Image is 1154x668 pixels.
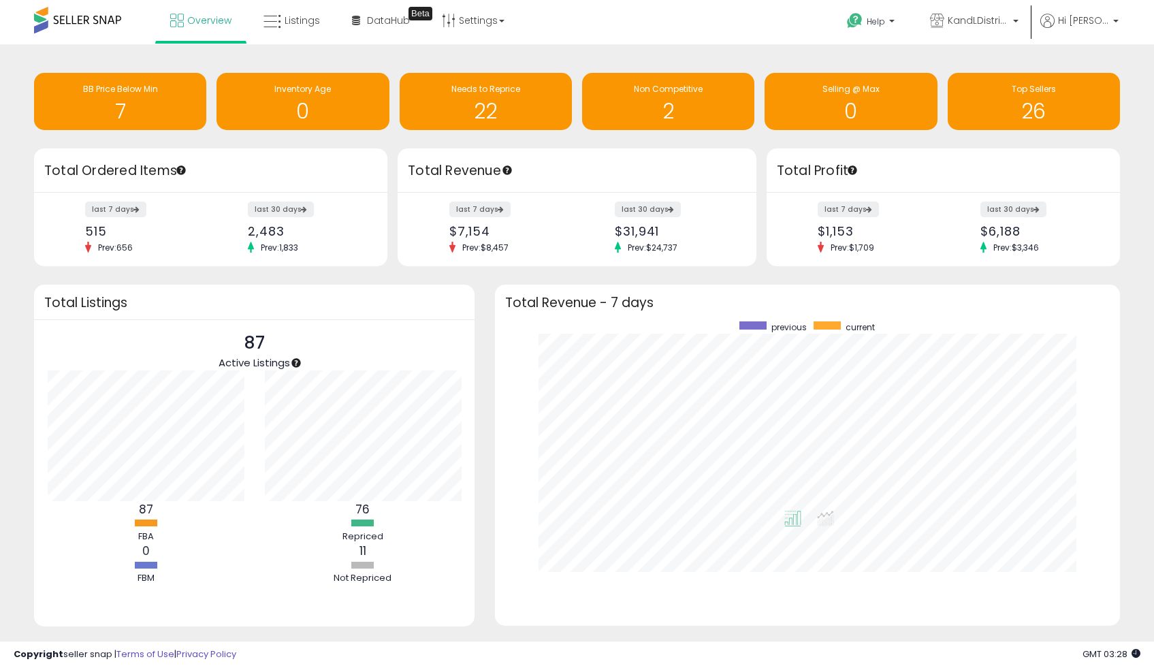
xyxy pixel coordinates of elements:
label: last 7 days [449,202,511,217]
h1: 22 [406,100,565,123]
a: Terms of Use [116,648,174,661]
span: Active Listings [219,355,290,370]
span: Prev: $3,346 [987,242,1046,253]
span: Needs to Reprice [451,83,520,95]
a: Selling @ Max 0 [765,73,937,130]
span: BB Price Below Min [83,83,158,95]
span: Prev: $24,737 [621,242,684,253]
span: DataHub [367,14,410,27]
div: $31,941 [615,224,733,238]
div: FBM [105,572,187,585]
div: Not Repriced [322,572,404,585]
label: last 7 days [85,202,146,217]
span: Prev: 656 [91,242,140,253]
label: last 30 days [980,202,1046,217]
h1: 7 [41,100,199,123]
h1: 2 [589,100,748,123]
span: KandLDistribution LLC [948,14,1009,27]
a: Privacy Policy [176,648,236,661]
h1: 0 [223,100,382,123]
a: Hi [PERSON_NAME] [1040,14,1119,44]
div: seller snap | | [14,648,236,661]
p: 87 [219,330,290,356]
a: Needs to Reprice 22 [400,73,572,130]
div: $6,188 [980,224,1096,238]
label: last 30 days [615,202,681,217]
span: current [846,321,875,333]
span: previous [771,321,807,333]
b: 76 [355,501,370,518]
div: 515 [85,224,201,238]
span: Prev: $1,709 [824,242,881,253]
h1: 0 [771,100,930,123]
span: Overview [187,14,231,27]
h3: Total Profit [777,161,1110,180]
a: BB Price Below Min 7 [34,73,206,130]
b: 11 [359,543,366,559]
a: Help [836,2,908,44]
div: Repriced [322,530,404,543]
span: Hi [PERSON_NAME] [1058,14,1109,27]
a: Inventory Age 0 [217,73,389,130]
label: last 7 days [818,202,879,217]
div: Tooltip anchor [408,7,432,20]
h3: Total Listings [44,298,464,308]
span: Prev: 1,833 [254,242,305,253]
b: 0 [142,543,150,559]
span: Top Sellers [1012,83,1056,95]
span: Inventory Age [274,83,331,95]
span: Listings [285,14,320,27]
span: Prev: $8,457 [455,242,515,253]
a: Top Sellers 26 [948,73,1120,130]
div: Tooltip anchor [501,164,513,176]
h3: Total Ordered Items [44,161,377,180]
div: Tooltip anchor [290,357,302,369]
div: FBA [105,530,187,543]
strong: Copyright [14,648,63,661]
div: 2,483 [248,224,364,238]
h1: 26 [955,100,1113,123]
a: Non Competitive 2 [582,73,754,130]
b: 87 [139,501,153,518]
span: Help [867,16,885,27]
span: Non Competitive [634,83,703,95]
span: Selling @ Max [822,83,880,95]
label: last 30 days [248,202,314,217]
div: Tooltip anchor [175,164,187,176]
div: Tooltip anchor [846,164,859,176]
i: Get Help [846,12,863,29]
h3: Total Revenue [408,161,746,180]
h3: Total Revenue - 7 days [505,298,1110,308]
div: $1,153 [818,224,933,238]
span: 2025-10-6 03:28 GMT [1083,648,1140,661]
div: $7,154 [449,224,567,238]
